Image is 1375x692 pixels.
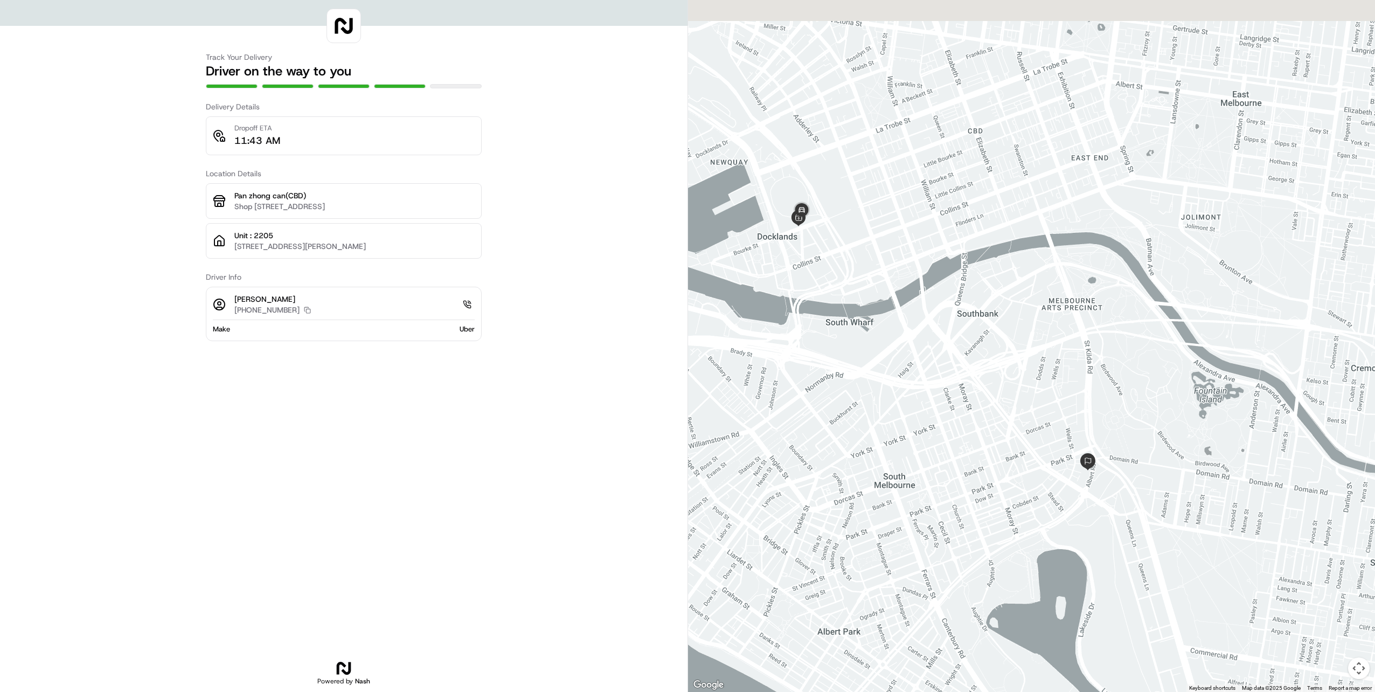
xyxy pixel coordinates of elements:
[206,101,482,112] h3: Delivery Details
[691,678,726,692] a: Open this area in Google Maps (opens a new window)
[206,272,482,282] h3: Driver Info
[234,241,475,252] p: [STREET_ADDRESS][PERSON_NAME]
[234,305,300,315] p: [PHONE_NUMBER]
[1242,685,1301,691] span: Map data ©2025 Google
[234,123,280,133] p: Dropoff ETA
[206,52,482,63] h3: Track Your Delivery
[1348,658,1370,679] button: Map camera controls
[1329,685,1372,691] a: Report a map error
[1307,685,1322,691] a: Terms
[234,294,311,305] p: [PERSON_NAME]
[234,133,280,148] p: 11:43 AM
[460,324,475,334] span: Uber
[206,63,482,80] h2: Driver on the way to you
[234,230,475,241] p: Unit : 2205
[355,677,370,686] span: Nash
[234,190,475,201] p: Pan zhong can(CBD)
[1189,684,1235,692] button: Keyboard shortcuts
[213,324,230,334] span: Make
[206,168,482,179] h3: Location Details
[234,201,475,212] p: Shop [STREET_ADDRESS]
[691,678,726,692] img: Google
[317,677,370,686] h2: Powered by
